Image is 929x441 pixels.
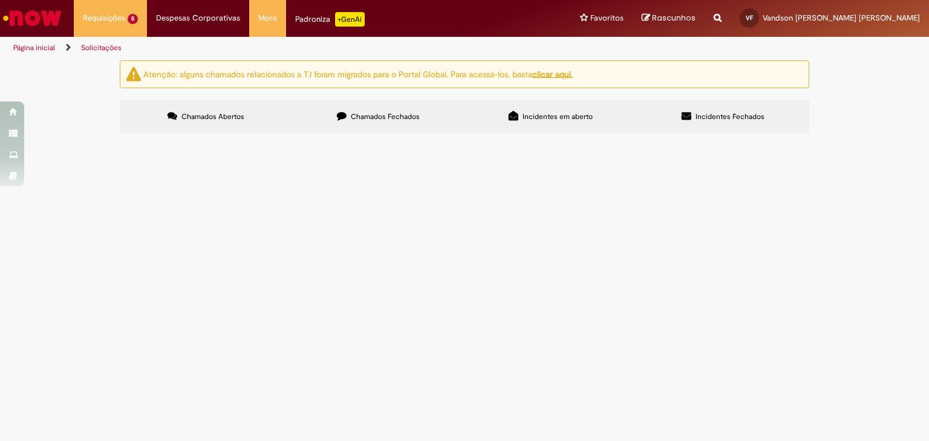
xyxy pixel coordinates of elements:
span: Favoritos [590,12,624,24]
ul: Trilhas de página [9,37,610,59]
ng-bind-html: Atenção: alguns chamados relacionados a T.I foram migrados para o Portal Global. Para acessá-los,... [143,68,573,79]
span: Despesas Corporativas [156,12,240,24]
p: +GenAi [335,12,365,27]
span: Incidentes Fechados [696,112,764,121]
a: Solicitações [81,43,122,53]
span: Incidentes em aberto [523,112,593,121]
img: ServiceNow [1,6,64,30]
span: Rascunhos [652,12,696,24]
span: VF [746,14,753,22]
span: Vandson [PERSON_NAME] [PERSON_NAME] [763,13,920,23]
span: Chamados Fechados [351,112,420,121]
span: Chamados Abertos [181,112,244,121]
span: Requisições [83,12,125,24]
span: More [258,12,277,24]
span: 5 [128,14,138,24]
a: Página inicial [13,43,55,53]
a: Rascunhos [642,13,696,24]
div: Padroniza [295,12,365,27]
a: clicar aqui. [532,68,573,79]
